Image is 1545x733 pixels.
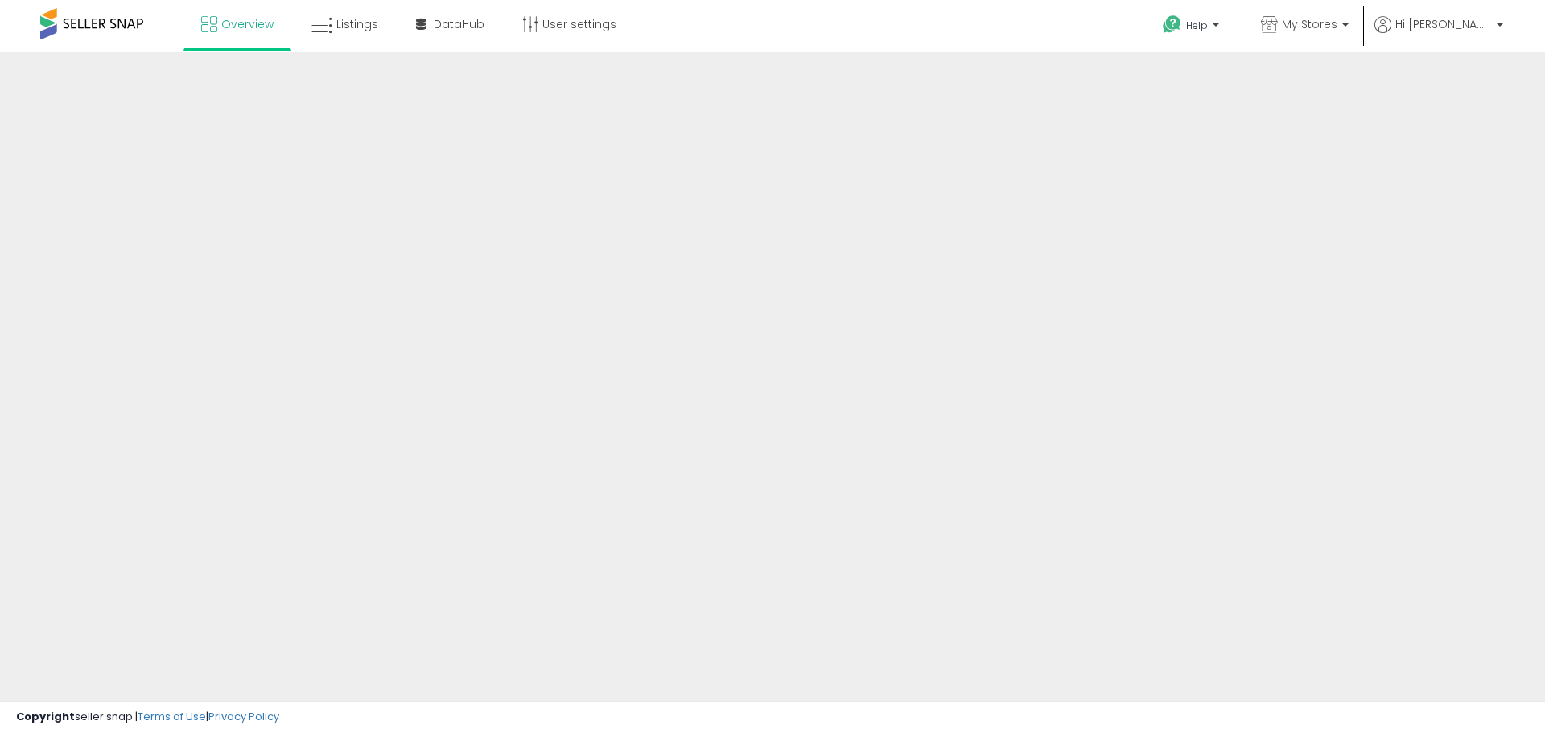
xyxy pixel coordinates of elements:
[1282,16,1337,32] span: My Stores
[16,709,75,724] strong: Copyright
[221,16,274,32] span: Overview
[1162,14,1182,35] i: Get Help
[1186,19,1208,32] span: Help
[1374,16,1503,52] a: Hi [PERSON_NAME]
[1395,16,1492,32] span: Hi [PERSON_NAME]
[138,709,206,724] a: Terms of Use
[434,16,484,32] span: DataHub
[208,709,279,724] a: Privacy Policy
[1150,2,1235,52] a: Help
[336,16,378,32] span: Listings
[16,710,279,725] div: seller snap | |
